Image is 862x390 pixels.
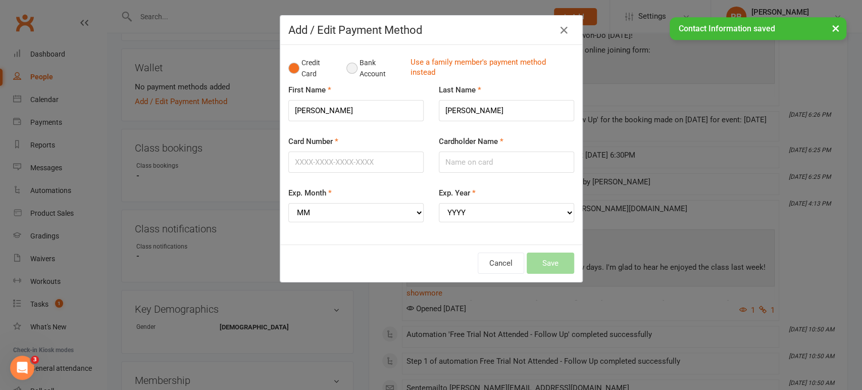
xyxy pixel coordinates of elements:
[288,187,332,199] label: Exp. Month
[10,356,34,380] iframe: Intercom live chat
[346,53,402,84] button: Bank Account
[478,253,524,274] button: Cancel
[439,84,481,96] label: Last Name
[288,84,331,96] label: First Name
[827,17,845,39] button: ×
[670,17,846,40] div: Contact Information saved
[288,135,338,148] label: Card Number
[31,356,39,364] span: 3
[439,135,503,148] label: Cardholder Name
[439,187,476,199] label: Exp. Year
[288,53,336,84] button: Credit Card
[439,152,574,173] input: Name on card
[288,152,424,173] input: XXXX-XXXX-XXXX-XXXX
[411,57,569,80] a: Use a family member's payment method instead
